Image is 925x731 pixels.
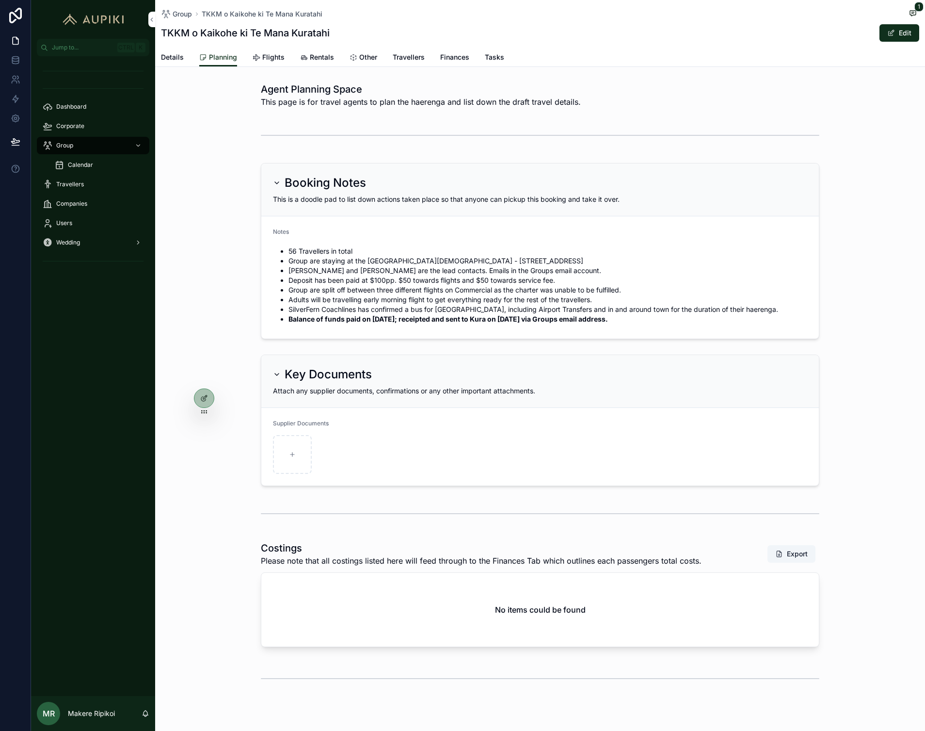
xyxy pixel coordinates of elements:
a: Companies [37,195,149,212]
img: App logo [58,12,128,27]
li: [PERSON_NAME] and [PERSON_NAME] are the lead contacts. Emails in the Groups email account. [288,266,807,276]
li: Deposit has been paid at $100pp. $50 towards flights and $50 towards service fee. [288,276,807,285]
span: This page is for travel agents to plan the haerenga and list down the draft travel details. [261,96,581,108]
span: This is a doodle pad to list down actions taken place so that anyone can pickup this booking and ... [273,195,620,203]
a: Flights [253,49,285,68]
span: Rentals [310,52,334,62]
span: Flights [262,52,285,62]
a: Other [350,49,377,68]
h2: Booking Notes [285,175,366,191]
button: 1 [907,8,919,20]
a: Planning [199,49,237,67]
a: TKKM o Kaikohe ki Te Mana Kuratahi [202,9,322,19]
span: Dashboard [56,103,86,111]
div: scrollable content [31,56,155,281]
li: Group are split off between three different flights on Commercial as the charter was unable to be... [288,285,807,295]
span: Notes [273,228,289,235]
span: Companies [56,200,87,208]
h1: TKKM o Kaikohe ki Te Mana Kuratahi [161,26,330,40]
span: Group [173,9,192,19]
span: Group [56,142,73,149]
h1: Agent Planning Space [261,82,581,96]
span: Wedding [56,239,80,246]
a: Users [37,214,149,232]
span: Calendar [68,161,93,169]
span: Details [161,52,184,62]
span: Travellers [56,180,84,188]
span: Tasks [485,52,504,62]
span: 1 [914,2,924,12]
a: Details [161,49,184,68]
span: Users [56,219,72,227]
a: Travellers [37,176,149,193]
h2: Key Documents [285,367,372,382]
span: Attach any supplier documents, confirmations or any other important attachments. [273,387,535,395]
li: 56 Travellers in total [288,246,807,256]
span: Travellers [393,52,425,62]
a: Corporate [37,117,149,135]
a: Calendar [48,156,149,174]
strong: Balance of funds paid on [DATE]; receipted and sent to Kura on [DATE] via Groups email address. [288,315,608,323]
a: Travellers [393,49,425,68]
a: Dashboard [37,98,149,115]
span: Ctrl [117,43,135,52]
li: SilverFern Coachlines has confirmed a bus for [GEOGRAPHIC_DATA], including Airport Transfers and ... [288,305,807,314]
span: Jump to... [52,44,113,51]
li: Group are staying at the [GEOGRAPHIC_DATA][DEMOGRAPHIC_DATA] - [STREET_ADDRESS] [288,256,807,266]
a: Wedding [37,234,149,251]
span: Planning [209,52,237,62]
span: Other [359,52,377,62]
button: Jump to...CtrlK [37,39,149,56]
button: Edit [879,24,919,42]
span: K [137,44,144,51]
a: Rentals [300,49,334,68]
a: Group [161,9,192,19]
span: Finances [440,52,469,62]
a: Group [37,137,149,154]
a: Tasks [485,49,504,68]
a: Finances [440,49,469,68]
span: Corporate [56,122,84,130]
li: Adults will be travelling early morning flight to get everything ready for the rest of the travel... [288,295,807,305]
